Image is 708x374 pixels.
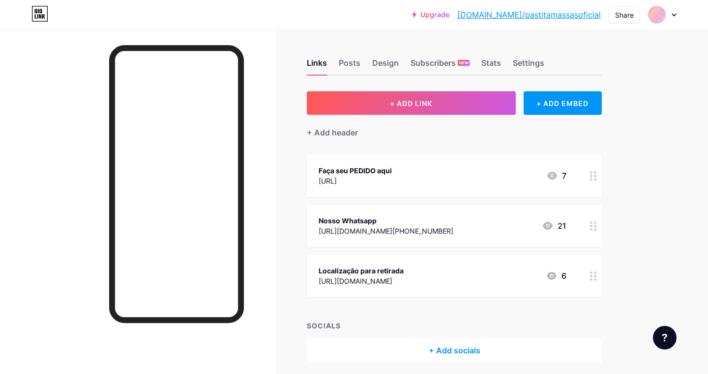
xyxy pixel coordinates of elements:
[319,266,404,276] div: Localização para retirada
[615,10,634,20] div: Share
[412,11,449,19] a: Upgrade
[319,165,392,176] div: Faça seu PEDIDO aqui
[319,276,404,286] div: [URL][DOMAIN_NAME]
[457,9,601,21] a: [DOMAIN_NAME]/pastitamassasoficial
[307,339,602,362] div: + Add socials
[459,60,469,66] span: NEW
[307,127,358,138] div: + Add header
[307,321,602,331] div: SOCIALS
[524,91,602,115] div: + ADD EMBED
[546,270,566,282] div: 6
[542,220,566,232] div: 21
[339,57,360,75] div: Posts
[307,57,327,75] div: Links
[390,99,432,107] span: + ADD LINK
[513,57,544,75] div: Settings
[481,57,501,75] div: Stats
[411,57,470,75] div: Subscribers
[319,215,453,226] div: Nosso Whatsapp
[319,176,392,186] div: [URL]
[319,226,453,236] div: [URL][DOMAIN_NAME][PHONE_NUMBER]
[372,57,399,75] div: Design
[546,170,566,182] div: 7
[307,91,516,115] button: + ADD LINK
